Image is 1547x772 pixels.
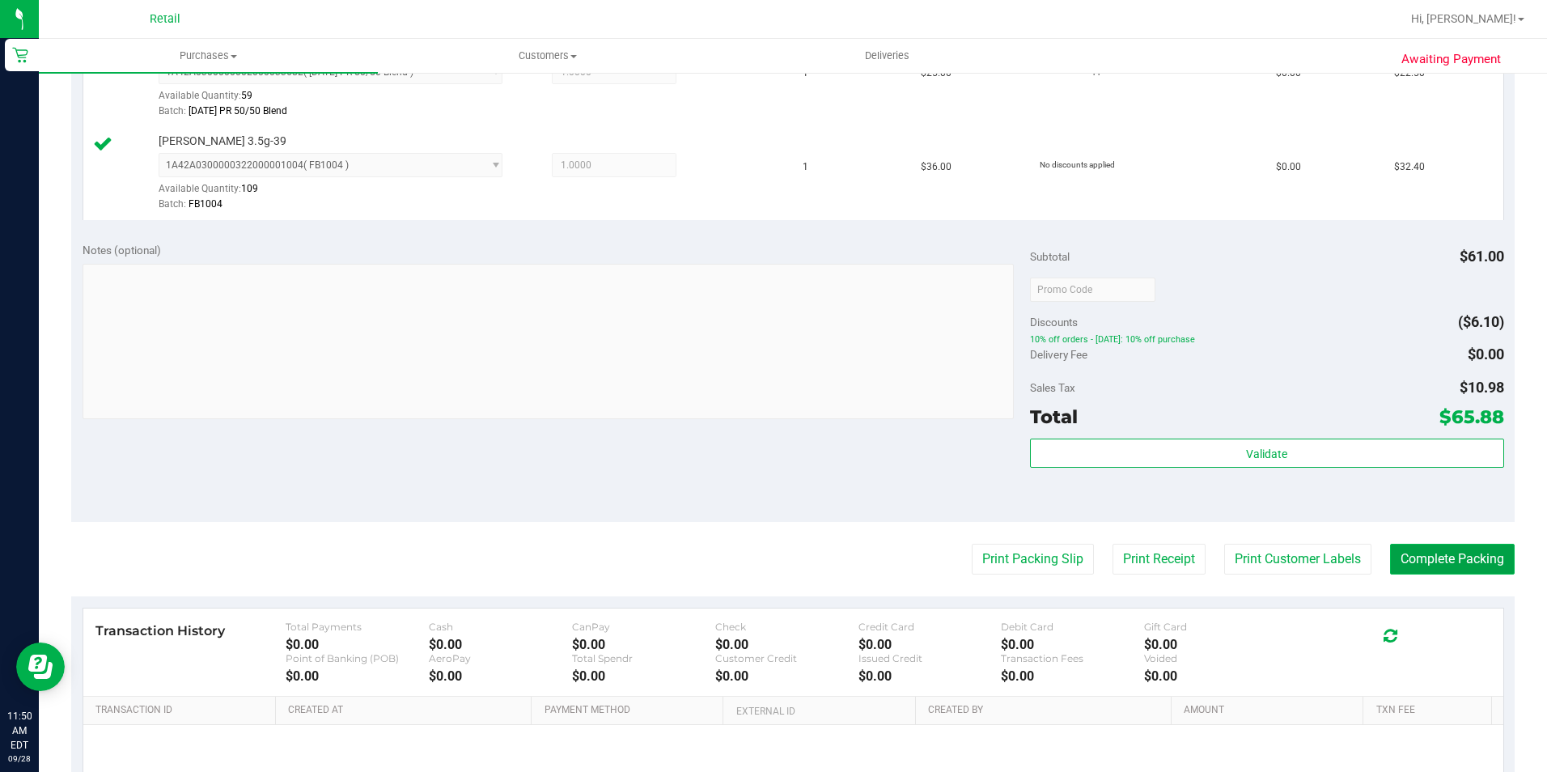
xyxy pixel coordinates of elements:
div: Available Quantity: [159,177,521,209]
span: Awaiting Payment [1401,50,1501,69]
div: $0.00 [715,668,858,684]
button: Validate [1030,439,1504,468]
div: Credit Card [858,621,1002,633]
span: Customers [379,49,716,63]
span: $0.00 [1468,346,1504,363]
a: Deliveries [718,39,1057,73]
inline-svg: Retail [12,47,28,63]
a: Txn Fee [1376,704,1486,717]
p: 11:50 AM EDT [7,709,32,753]
div: Total Spendr [572,652,715,664]
span: 59 [241,90,252,101]
div: $0.00 [1001,668,1144,684]
a: Purchases [39,39,378,73]
div: $0.00 [1001,637,1144,652]
span: Discounts [1030,308,1078,337]
div: Cash [429,621,572,633]
th: External ID [723,697,914,726]
div: $0.00 [286,637,429,652]
span: Hi, [PERSON_NAME]! [1411,12,1516,25]
span: $32.40 [1394,159,1425,175]
div: CanPay [572,621,715,633]
span: $0.00 [1276,159,1301,175]
span: Subtotal [1030,250,1070,263]
span: Deliveries [843,49,931,63]
span: Validate [1246,448,1287,460]
div: Total Payments [286,621,429,633]
iframe: Resource center [16,643,65,691]
div: $0.00 [286,668,429,684]
span: $36.00 [921,159,952,175]
div: Issued Credit [858,652,1002,664]
span: Total [1030,405,1078,428]
a: Customers [378,39,717,73]
div: Check [715,621,858,633]
div: $0.00 [715,637,858,652]
button: Print Receipt [1113,544,1206,575]
span: Batch: [159,105,186,117]
div: Voided [1144,652,1287,664]
div: $0.00 [429,668,572,684]
span: $65.88 [1439,405,1504,428]
span: Retail [150,12,180,26]
button: Print Packing Slip [972,544,1094,575]
a: Payment Method [545,704,718,717]
div: Gift Card [1144,621,1287,633]
div: $0.00 [858,637,1002,652]
span: FB1004 [189,198,223,210]
span: Delivery Fee [1030,348,1087,361]
span: 109 [241,183,258,194]
div: $0.00 [1144,668,1287,684]
button: Print Customer Labels [1224,544,1371,575]
div: Debit Card [1001,621,1144,633]
div: $0.00 [429,637,572,652]
div: Available Quantity: [159,84,521,116]
input: Promo Code [1030,278,1155,302]
span: $10.98 [1460,379,1504,396]
div: $0.00 [1144,637,1287,652]
div: Point of Banking (POB) [286,652,429,664]
a: Created At [288,704,525,717]
span: Batch: [159,198,186,210]
span: No discounts applied [1040,160,1115,169]
a: Amount [1184,704,1357,717]
span: $61.00 [1460,248,1504,265]
a: Transaction ID [95,704,269,717]
div: Transaction Fees [1001,652,1144,664]
div: $0.00 [572,668,715,684]
a: Created By [928,704,1165,717]
span: Notes (optional) [83,244,161,257]
p: 09/28 [7,753,32,765]
button: Complete Packing [1390,544,1515,575]
span: ($6.10) [1458,313,1504,330]
span: Purchases [39,49,378,63]
span: Sales Tax [1030,381,1075,394]
div: $0.00 [572,637,715,652]
span: [PERSON_NAME] 3.5g-39 [159,134,286,149]
span: 1 [803,159,808,175]
div: $0.00 [858,668,1002,684]
div: AeroPay [429,652,572,664]
div: Customer Credit [715,652,858,664]
span: 10% off orders - [DATE]: 10% off purchase [1030,334,1504,346]
span: [DATE] PR 50/50 Blend [189,105,287,117]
